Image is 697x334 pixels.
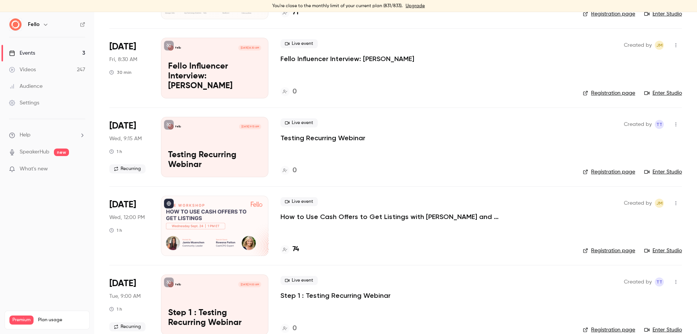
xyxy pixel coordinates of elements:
span: [DATE] 8:30 AM [238,45,261,51]
a: Testing Recurring Webinar [280,133,365,142]
h4: 74 [293,244,299,254]
a: Enter Studio [644,168,682,176]
span: What's new [20,165,48,173]
span: [DATE] [109,120,136,132]
a: Registration page [583,168,635,176]
div: Settings [9,99,39,107]
div: Videos [9,66,36,74]
div: 1 h [109,227,122,233]
span: TT [656,120,662,129]
a: Enter Studio [644,247,682,254]
span: Tue, 9:00 AM [109,293,141,300]
span: Help [20,131,31,139]
span: Plan usage [38,317,85,323]
a: 0 [280,165,297,176]
span: Live event [280,118,318,127]
a: Testing Recurring WebinarFello[DATE] 9:15 AMTesting Recurring Webinar [161,117,268,177]
a: 74 [280,244,299,254]
span: [DATE] 9:00 AM [238,282,261,287]
span: Tharun Tiruveedula [655,277,664,287]
a: Registration page [583,89,635,97]
h4: 0 [293,165,297,176]
span: Live event [280,276,318,285]
h4: 0 [293,323,297,334]
p: Fello Influencer Interview: [PERSON_NAME] [168,62,261,91]
span: new [54,149,69,156]
a: Enter Studio [644,10,682,18]
h4: 0 [293,87,297,97]
span: Recurring [109,164,146,173]
div: 1 h [109,306,122,312]
div: Sep 24 Wed, 1:00 PM (America/New York) [109,196,149,256]
span: [DATE] [109,41,136,53]
a: 0 [280,323,297,334]
span: Wed, 9:15 AM [109,135,142,142]
div: Events [9,49,35,57]
a: 71 [280,8,299,18]
span: JM [656,199,663,208]
span: Jamie Muenchen [655,199,664,208]
div: 1 h [109,149,122,155]
span: Created by [624,199,652,208]
a: SpeakerHub [20,148,49,156]
div: Sep 24 Wed, 7:45 PM (Asia/Calcutta) [109,117,149,177]
p: Fello [175,125,181,129]
span: Created by [624,277,652,287]
p: Fello [175,283,181,287]
span: [DATE] [109,277,136,290]
span: Fri, 8:30 AM [109,56,137,63]
span: [DATE] [109,199,136,211]
div: 30 min [109,69,132,75]
p: Fello [175,46,181,50]
a: Registration page [583,10,635,18]
div: Audience [9,83,43,90]
a: How to Use Cash Offers to Get Listings with [PERSON_NAME] and Cash CPO [280,212,507,221]
span: Premium [9,316,34,325]
span: Live event [280,39,318,48]
span: Created by [624,41,652,50]
span: [DATE] 9:15 AM [239,124,261,129]
div: Sep 19 Fri, 9:30 AM (America/New York) [109,38,149,98]
span: Jamie Muenchen [655,41,664,50]
a: Registration page [583,247,635,254]
a: Fello Influencer Interview: Austin Hellickson Fello[DATE] 8:30 AMFello Influencer Interview: [PER... [161,38,268,98]
span: Tharun Tiruveedula [655,120,664,129]
a: Enter Studio [644,89,682,97]
a: 0 [280,87,297,97]
img: Fello [9,18,21,31]
a: Upgrade [406,3,425,9]
span: Live event [280,197,318,206]
span: JM [656,41,663,50]
li: help-dropdown-opener [9,131,85,139]
a: Fello Influencer Interview: [PERSON_NAME] [280,54,414,63]
span: Recurring [109,322,146,331]
h4: 71 [293,8,299,18]
p: Testing Recurring Webinar [168,150,261,170]
a: Enter Studio [644,326,682,334]
a: Step 1 : Testing Recurring Webinar [280,291,391,300]
span: TT [656,277,662,287]
p: Step 1 : Testing Recurring Webinar [168,308,261,328]
h6: Fello [28,21,40,28]
span: Wed, 12:00 PM [109,214,145,221]
span: Created by [624,120,652,129]
iframe: Noticeable Trigger [76,166,85,173]
a: Registration page [583,326,635,334]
